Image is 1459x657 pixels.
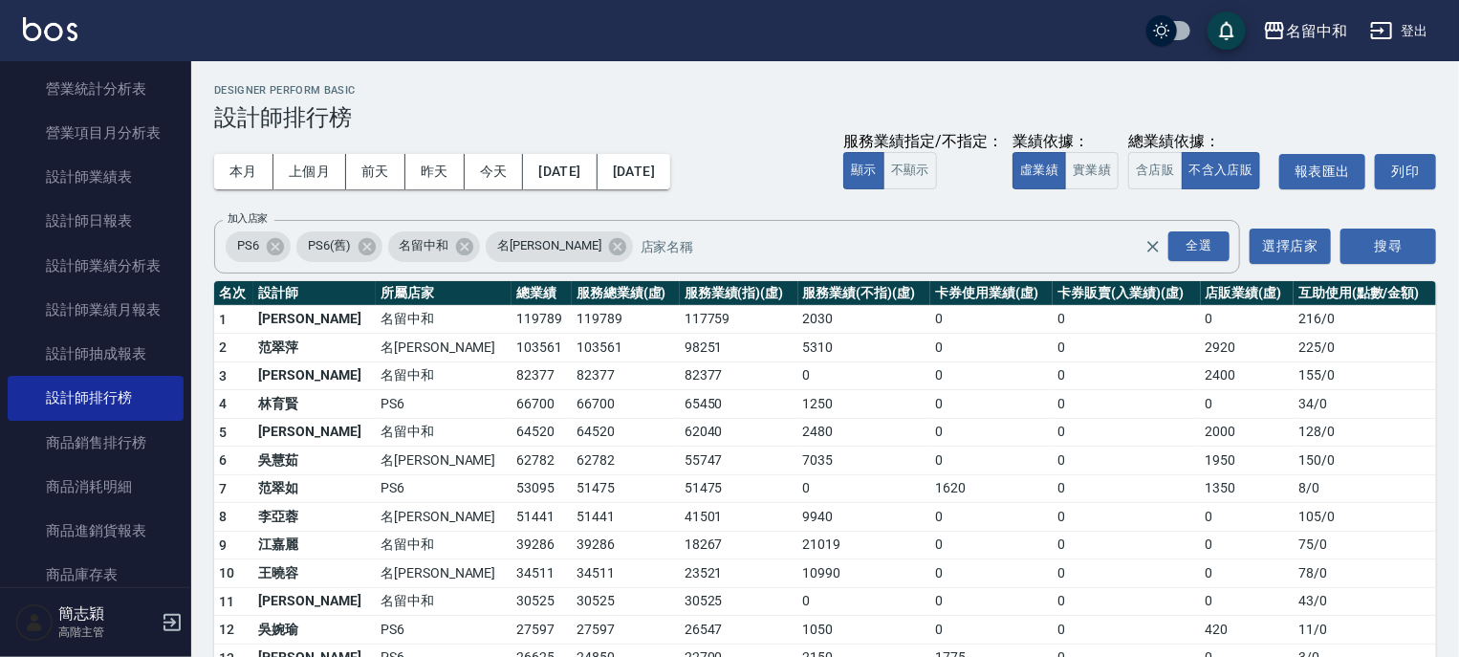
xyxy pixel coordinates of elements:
td: 名[PERSON_NAME] [376,503,512,532]
td: 名留中和 [376,361,512,390]
td: 0 [1053,418,1200,447]
td: 66700 [512,390,572,419]
a: 商品進銷貨報表 [8,509,184,553]
td: 1950 [1201,447,1295,475]
td: 51475 [680,474,798,503]
div: 業績依據： [1013,132,1119,152]
td: 51475 [572,474,680,503]
td: 62782 [512,447,572,475]
button: 報表匯出 [1279,154,1365,189]
td: 林育賢 [253,390,376,419]
td: 吳婉瑜 [253,616,376,645]
span: 10 [219,565,235,580]
td: 0 [930,334,1053,362]
a: 設計師業績表 [8,155,184,199]
td: 62040 [680,418,798,447]
a: 設計師業績月報表 [8,288,184,332]
td: [PERSON_NAME] [253,361,376,390]
td: 0 [798,474,931,503]
a: 設計師排行榜 [8,376,184,420]
td: 0 [1053,447,1200,475]
span: 5 [219,425,227,440]
td: 1050 [798,616,931,645]
a: 商品銷售排行榜 [8,421,184,465]
p: 高階主管 [58,624,156,641]
button: 不含入店販 [1182,152,1261,189]
th: 店販業績(虛) [1201,281,1295,306]
a: 設計師業績分析表 [8,244,184,288]
td: 82377 [512,361,572,390]
td: 0 [1201,559,1295,588]
td: 范翠如 [253,474,376,503]
button: 今天 [465,154,524,189]
td: 0 [1053,390,1200,419]
span: PS6 [226,236,271,255]
td: 21019 [798,531,931,559]
td: 43 / 0 [1294,587,1436,616]
td: 66700 [572,390,680,419]
td: 名[PERSON_NAME] [376,559,512,588]
td: 名留中和 [376,305,512,334]
td: 名[PERSON_NAME] [376,447,512,475]
button: 名留中和 [1255,11,1355,51]
input: 店家名稱 [636,230,1178,263]
h3: 設計師排行榜 [214,104,1436,131]
td: 117759 [680,305,798,334]
span: 12 [219,622,235,637]
td: 30525 [572,587,680,616]
th: 總業績 [512,281,572,306]
th: 設計師 [253,281,376,306]
td: 0 [930,559,1053,588]
td: 82377 [680,361,798,390]
button: 顯示 [843,152,884,189]
td: 65450 [680,390,798,419]
a: 營業項目月分析表 [8,111,184,155]
th: 服務業績(指)(虛) [680,281,798,306]
td: 0 [1053,361,1200,390]
td: 53095 [512,474,572,503]
th: 服務業績(不指)(虛) [798,281,931,306]
button: 不顯示 [883,152,937,189]
td: 34511 [572,559,680,588]
td: 39286 [572,531,680,559]
td: PS6 [376,390,512,419]
td: 55747 [680,447,798,475]
td: 名留中和 [376,418,512,447]
td: 26547 [680,616,798,645]
h5: 簡志穎 [58,604,156,624]
td: 78 / 0 [1294,559,1436,588]
div: 名[PERSON_NAME] [486,231,632,262]
td: 30525 [512,587,572,616]
td: 0 [930,447,1053,475]
th: 卡券使用業績(虛) [930,281,1053,306]
td: [PERSON_NAME] [253,305,376,334]
td: 216 / 0 [1294,305,1436,334]
td: 吳慧茹 [253,447,376,475]
td: 62782 [572,447,680,475]
td: 23521 [680,559,798,588]
td: 0 [1053,334,1200,362]
td: 0 [930,305,1053,334]
td: 27597 [572,616,680,645]
td: PS6 [376,616,512,645]
td: 103561 [512,334,572,362]
span: 3 [219,368,227,383]
button: [DATE] [598,154,670,189]
button: Clear [1140,233,1166,260]
button: 本月 [214,154,273,189]
th: 名次 [214,281,253,306]
td: 11 / 0 [1294,616,1436,645]
td: 27597 [512,616,572,645]
td: 225 / 0 [1294,334,1436,362]
td: 2400 [1201,361,1295,390]
td: 0 [1053,503,1200,532]
td: 1620 [930,474,1053,503]
td: 34 / 0 [1294,390,1436,419]
td: 0 [930,616,1053,645]
div: 名留中和 [388,231,481,262]
td: [PERSON_NAME] [253,587,376,616]
span: 名留中和 [388,236,461,255]
div: 全選 [1168,231,1230,261]
button: 含店販 [1128,152,1182,189]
